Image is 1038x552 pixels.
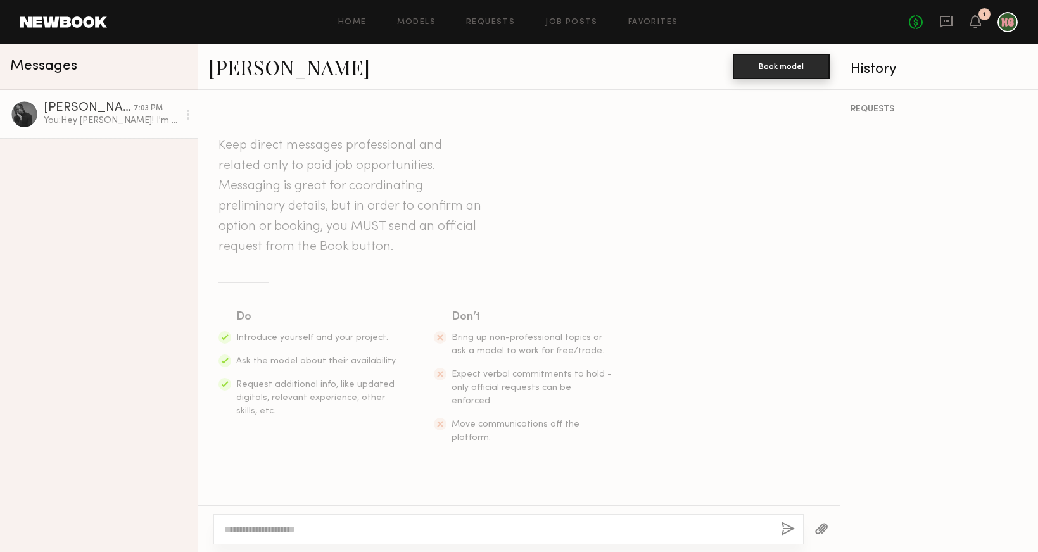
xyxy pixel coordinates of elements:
a: [PERSON_NAME] [208,53,370,80]
a: Book model [733,61,830,72]
span: Messages [10,59,77,73]
div: Do [236,308,398,326]
a: Home [338,18,367,27]
div: 7:03 PM [134,103,163,115]
a: Job Posts [545,18,598,27]
div: [PERSON_NAME] [44,102,134,115]
header: Keep direct messages professional and related only to paid job opportunities. Messaging is great ... [218,135,484,257]
a: Requests [466,18,515,27]
span: Request additional info, like updated digitals, relevant experience, other skills, etc. [236,380,395,415]
span: Ask the model about their availability. [236,357,397,365]
div: History [851,62,1028,77]
div: REQUESTS [851,105,1028,114]
a: Models [397,18,436,27]
span: Bring up non-professional topics or ask a model to work for free/trade. [452,334,604,355]
button: Book model [733,54,830,79]
span: Introduce yourself and your project. [236,334,388,342]
span: Expect verbal commitments to hold - only official requests can be enforced. [452,370,612,405]
div: Don’t [452,308,614,326]
a: Favorites [628,18,678,27]
div: You: Hey [PERSON_NAME]! I'm casting a job for [PERSON_NAME] on 9/15. Are you available/interested... [44,115,179,127]
span: Move communications off the platform. [452,420,579,442]
div: 1 [983,11,986,18]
